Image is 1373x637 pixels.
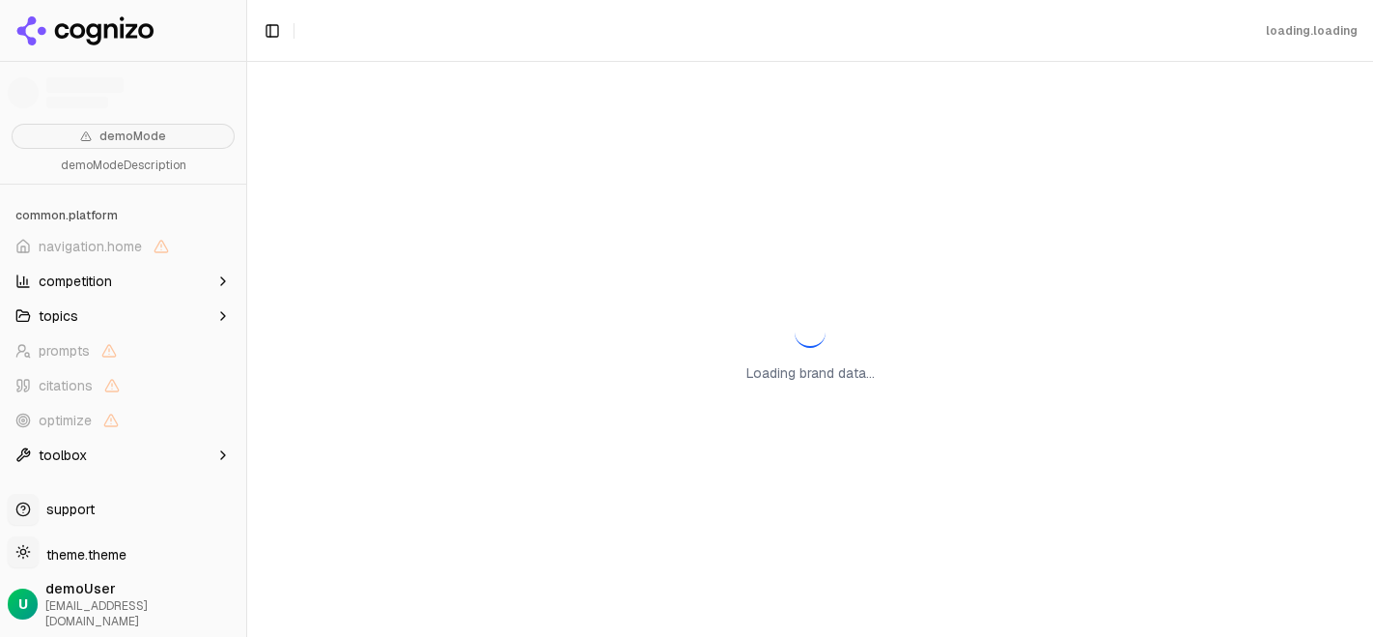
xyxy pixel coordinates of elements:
span: demoMode [99,129,166,144]
p: demoModeDescription [12,157,235,176]
span: demoUser [45,579,238,598]
div: common.platform [8,200,238,231]
span: support [39,500,95,519]
span: competition [39,272,112,291]
span: [EMAIL_ADDRESS][DOMAIN_NAME] [45,598,238,629]
button: competition [8,266,238,297]
span: citations [39,376,93,395]
button: topics [8,301,238,332]
p: Loading brand data... [746,363,875,383]
span: optimize [39,411,92,430]
span: theme.theme [39,546,126,564]
span: U [18,594,28,614]
span: topics [39,306,78,326]
span: navigation.home [39,237,142,256]
button: toolbox [8,440,238,471]
span: prompts [39,341,90,361]
span: toolbox [39,446,87,465]
div: loading.loading [1266,23,1358,39]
